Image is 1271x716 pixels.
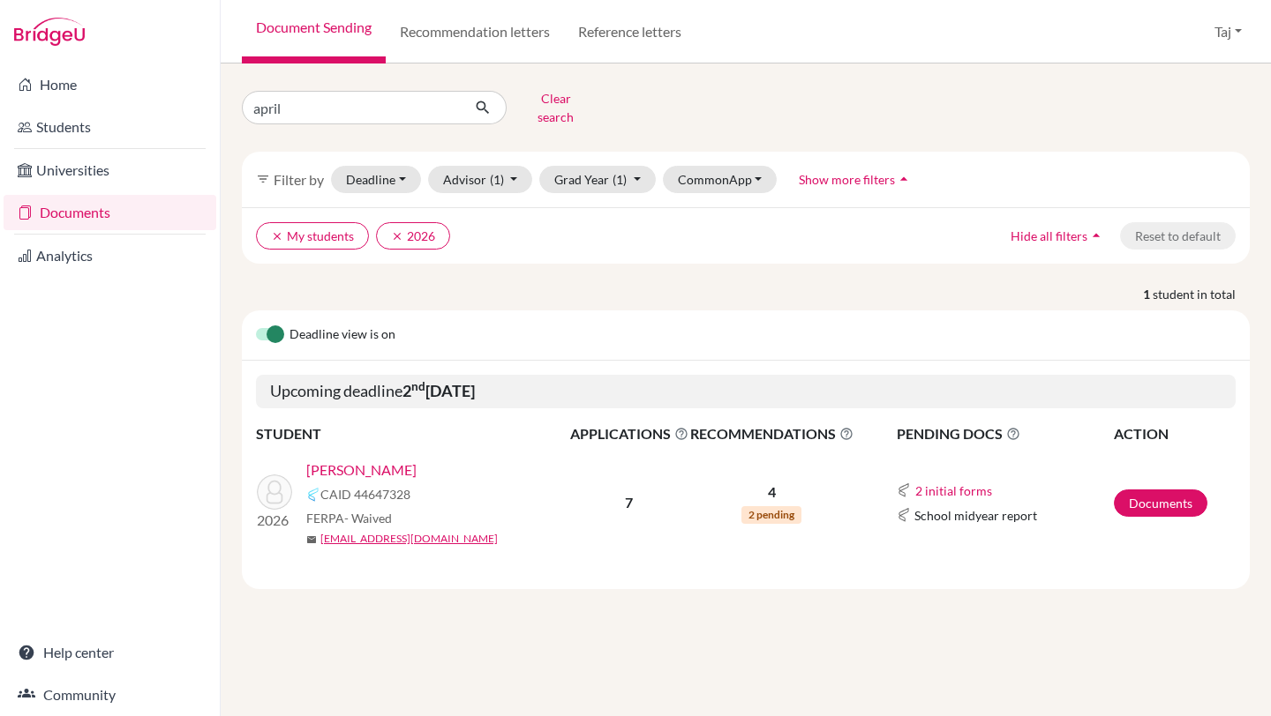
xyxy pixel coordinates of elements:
[256,375,1236,408] h5: Upcoming deadline
[4,195,216,230] a: Documents
[1114,489,1207,517] a: Documents
[290,324,395,346] span: Deadline view is on
[4,109,216,145] a: Students
[897,483,911,497] img: Common App logo
[391,230,403,242] i: clear
[376,222,450,250] button: clear2026
[274,171,324,188] span: Filter by
[256,422,569,445] th: STUDENT
[895,170,913,188] i: arrow_drop_up
[996,222,1120,250] button: Hide all filtersarrow_drop_up
[1113,422,1236,445] th: ACTION
[625,494,633,511] b: 7
[1153,285,1250,303] span: student in total
[741,506,801,524] span: 2 pending
[1143,285,1153,303] strong: 1
[331,166,421,193] button: Deadline
[1207,15,1250,48] button: Taj
[4,677,216,712] a: Community
[306,534,317,545] span: mail
[306,488,320,502] img: Common App logo
[570,423,688,444] span: APPLICATIONS
[897,423,1112,444] span: PENDING DOCS
[411,379,425,393] sup: nd
[1120,222,1236,250] button: Reset to default
[613,172,627,187] span: (1)
[663,166,778,193] button: CommonApp
[306,509,392,527] span: FERPA
[690,423,854,444] span: RECOMMENDATIONS
[1011,228,1087,243] span: Hide all filters
[320,531,498,547] a: [EMAIL_ADDRESS][DOMAIN_NAME]
[799,172,895,187] span: Show more filters
[690,481,854,503] p: 4
[914,481,993,501] button: 2 initial forms
[428,166,533,193] button: Advisor(1)
[4,635,216,670] a: Help center
[256,172,270,186] i: filter_list
[490,172,504,187] span: (1)
[914,506,1037,525] span: School midyear report
[271,230,283,242] i: clear
[1087,227,1105,244] i: arrow_drop_up
[320,485,410,503] span: CAID 44647328
[539,166,656,193] button: Grad Year(1)
[14,18,85,46] img: Bridge-U
[4,153,216,188] a: Universities
[306,459,417,481] a: [PERSON_NAME]
[257,510,292,531] p: 2026
[507,85,605,131] button: Clear search
[242,91,461,124] input: Find student by name...
[256,222,369,250] button: clearMy students
[257,474,292,510] img: Pham, April
[4,238,216,273] a: Analytics
[402,381,475,400] b: 2 [DATE]
[784,166,928,193] button: Show more filtersarrow_drop_up
[4,67,216,102] a: Home
[344,511,392,526] span: - Waived
[897,508,911,522] img: Common App logo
